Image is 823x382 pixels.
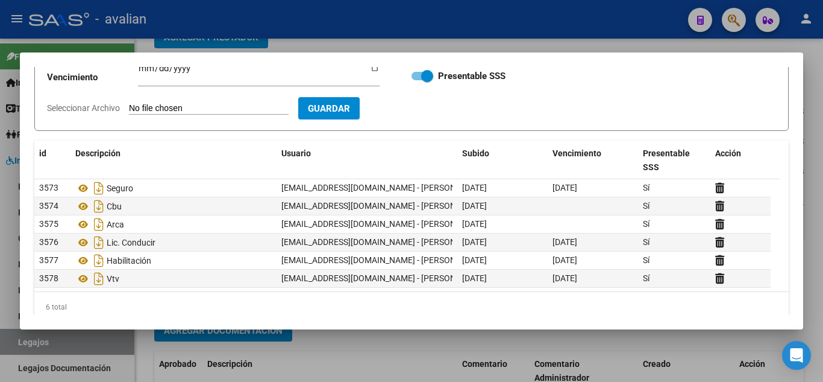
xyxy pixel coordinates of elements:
datatable-header-cell: id [34,141,70,180]
span: [DATE] [462,237,487,247]
i: Descargar documento [91,233,107,252]
span: 3577 [39,255,58,265]
span: Sí [643,183,649,193]
span: Subido [462,148,489,158]
span: Guardar [308,103,350,114]
span: [DATE] [462,219,487,229]
span: Cbu [107,202,122,211]
span: [EMAIL_ADDRESS][DOMAIN_NAME] - [PERSON_NAME] [281,201,486,211]
span: Sí [643,219,649,229]
span: Seguro [107,183,133,193]
span: Vtv [107,274,119,284]
span: 3576 [39,237,58,247]
span: Seleccionar Archivo [47,103,120,113]
span: Presentable SSS [643,148,690,172]
p: Vencimiento [47,71,138,84]
i: Descargar documento [91,197,107,216]
span: Sí [643,237,649,247]
span: [EMAIL_ADDRESS][DOMAIN_NAME] - [PERSON_NAME] [281,183,486,193]
span: 3574 [39,201,58,211]
span: Sí [643,255,649,265]
span: 3573 [39,183,58,193]
span: [EMAIL_ADDRESS][DOMAIN_NAME] - [PERSON_NAME] [281,219,486,229]
span: 3575 [39,219,58,229]
span: Habilitación [107,256,151,266]
span: [DATE] [462,255,487,265]
span: Arca [107,220,124,229]
datatable-header-cell: Descripción [70,141,277,180]
i: Descargar documento [91,215,107,234]
datatable-header-cell: Vencimiento [548,141,638,180]
span: [DATE] [552,273,577,283]
i: Descargar documento [91,179,107,198]
datatable-header-cell: Subido [457,141,548,180]
span: Lic. Conducir [107,238,155,247]
span: id [39,148,46,158]
div: Open Intercom Messenger [782,341,811,370]
span: Sí [643,201,649,211]
span: [EMAIL_ADDRESS][DOMAIN_NAME] - [PERSON_NAME] [281,273,486,283]
datatable-header-cell: Acción [710,141,771,180]
button: Guardar [298,97,360,119]
span: Descripción [75,148,120,158]
span: [DATE] [462,273,487,283]
datatable-header-cell: Presentable SSS [638,141,710,180]
span: [DATE] [462,201,487,211]
span: Vencimiento [552,148,601,158]
span: Usuario [281,148,311,158]
span: [DATE] [462,183,487,193]
span: [EMAIL_ADDRESS][DOMAIN_NAME] - [PERSON_NAME] [281,255,486,265]
span: Sí [643,273,649,283]
div: 6 total [34,292,789,322]
span: 3578 [39,273,58,283]
strong: Presentable SSS [438,71,505,81]
datatable-header-cell: Usuario [277,141,457,180]
span: [DATE] [552,183,577,193]
span: [DATE] [552,255,577,265]
span: [DATE] [552,237,577,247]
i: Descargar documento [91,269,107,288]
span: Acción [715,148,741,158]
span: [EMAIL_ADDRESS][DOMAIN_NAME] - [PERSON_NAME] [281,237,486,247]
i: Descargar documento [91,251,107,270]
